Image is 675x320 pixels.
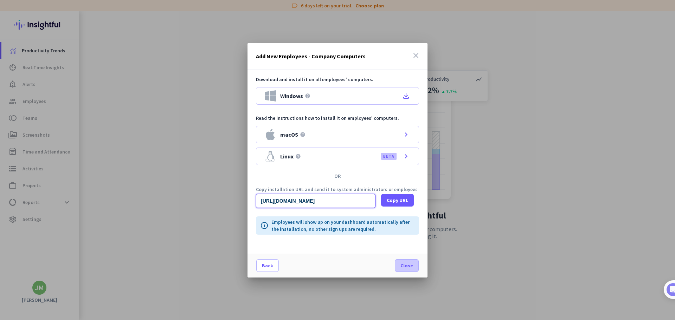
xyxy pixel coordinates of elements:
[402,92,410,100] i: file_download
[412,51,420,60] i: close
[280,154,294,159] span: Linux
[402,152,410,161] i: chevron_right
[280,93,303,99] span: Windows
[280,132,298,137] span: macOS
[247,174,427,178] div: OR
[400,262,413,269] span: Close
[260,221,269,230] i: info
[383,154,394,159] label: BETA
[265,129,276,140] img: macOS
[262,262,273,269] span: Back
[381,194,414,207] button: Copy URL
[256,194,375,208] input: Public download URL
[256,187,419,192] p: Copy installation URL and send it to system administrators or employees
[256,115,419,122] p: Read the instructions how to install it on employees' computers.
[256,259,279,272] button: Back
[305,93,310,99] i: help
[395,259,419,272] button: Close
[300,132,306,137] i: help
[256,53,366,59] h3: Add New Employees - Company Computers
[387,197,408,204] span: Copy URL
[271,218,415,233] p: Employees will show up on your dashboard automatically after the installation, no other sign ups ...
[265,90,276,102] img: Windows
[295,154,301,159] i: help
[265,151,276,162] img: Linux
[256,76,419,83] p: Download and install it on all employees' computers.
[402,130,410,139] i: chevron_right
